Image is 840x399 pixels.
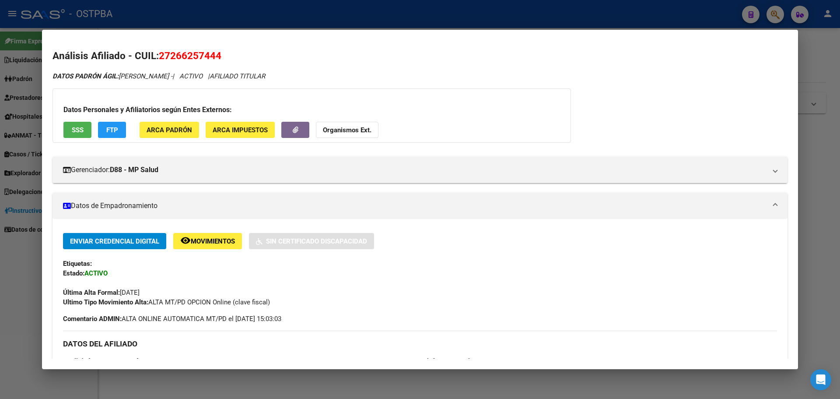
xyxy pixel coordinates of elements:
span: AFILIADO TITULAR [210,72,265,80]
span: [PERSON_NAME] - [52,72,172,80]
strong: Teléfono Particular: [420,357,478,365]
span: ARCA Padrón [147,126,192,134]
strong: Comentario ADMIN: [63,315,122,323]
button: ARCA Impuestos [206,122,275,138]
span: SSS [72,126,84,134]
i: | ACTIVO | [52,72,265,80]
span: 1159123883 [420,357,513,365]
button: Organismos Ext. [316,122,378,138]
mat-expansion-panel-header: Gerenciador:D88 - MP Salud [52,157,787,183]
mat-panel-title: Gerenciador: [63,165,766,175]
h3: DATOS DEL AFILIADO [63,339,777,349]
mat-panel-title: Datos de Empadronamiento [63,201,766,211]
strong: Organismos Ext. [323,126,371,134]
span: Enviar Credencial Digital [70,237,159,245]
strong: Estado: [63,269,84,277]
strong: Apellido: [63,357,88,365]
span: Sin Certificado Discapacidad [266,237,367,245]
span: FTP [106,126,118,134]
mat-icon: remove_red_eye [180,235,191,246]
strong: DATOS PADRÓN ÁGIL: [52,72,119,80]
h2: Análisis Afiliado - CUIL: [52,49,787,64]
span: ALTA ONLINE AUTOMATICA MT/PD el [DATE] 15:03:03 [63,314,281,324]
strong: Última Alta Formal: [63,289,120,297]
h3: Datos Personales y Afiliatorios según Entes Externos: [63,105,560,115]
mat-expansion-panel-header: Datos de Empadronamiento [52,193,787,219]
button: FTP [98,122,126,138]
strong: ACTIVO [84,269,108,277]
button: ARCA Padrón [140,122,199,138]
button: Movimientos [173,233,242,249]
span: 27266257444 [159,50,221,61]
button: Sin Certificado Discapacidad [249,233,374,249]
strong: D88 - MP Salud [110,165,158,175]
span: [DATE] [63,289,140,297]
strong: Ultimo Tipo Movimiento Alta: [63,298,148,306]
button: Enviar Credencial Digital [63,233,166,249]
div: Open Intercom Messenger [810,369,831,390]
span: [PERSON_NAME] [63,357,139,365]
span: ALTA MT/PD OPCION Online (clave fiscal) [63,298,270,306]
span: Movimientos [191,237,235,245]
strong: Etiquetas: [63,260,92,268]
button: SSS [63,122,91,138]
span: ARCA Impuestos [213,126,268,134]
